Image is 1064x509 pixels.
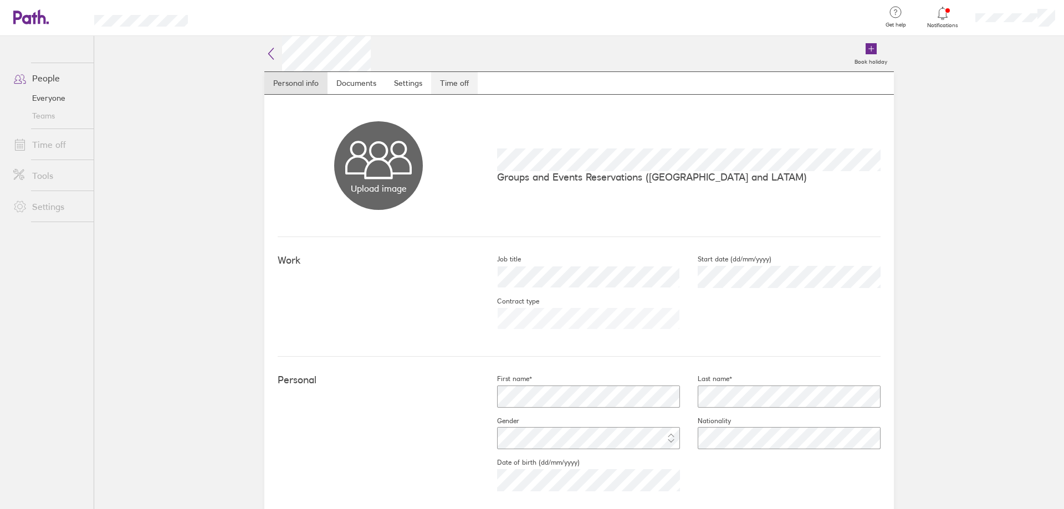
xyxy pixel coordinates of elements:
label: Nationality [680,417,731,425]
a: Notifications [925,6,961,29]
a: Teams [4,107,94,125]
a: Time off [4,133,94,156]
label: Contract type [479,297,539,306]
label: Gender [479,417,519,425]
label: First name* [479,374,532,383]
a: Tools [4,164,94,187]
a: Book holiday [848,36,894,71]
h4: Personal [278,374,479,386]
a: Settings [4,196,94,218]
h4: Work [278,255,479,266]
label: Job title [479,255,521,264]
span: Get help [878,22,914,28]
label: Book holiday [848,55,894,65]
span: Notifications [925,22,961,29]
a: Time off [431,72,478,94]
p: Groups and Events Reservations ([GEOGRAPHIC_DATA] and LATAM) [497,171,881,183]
a: Personal info [264,72,328,94]
a: Everyone [4,89,94,107]
a: Settings [385,72,431,94]
label: Last name* [680,374,732,383]
label: Start date (dd/mm/yyyy) [680,255,771,264]
a: Documents [328,72,385,94]
label: Date of birth (dd/mm/yyyy) [479,458,580,467]
a: People [4,67,94,89]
